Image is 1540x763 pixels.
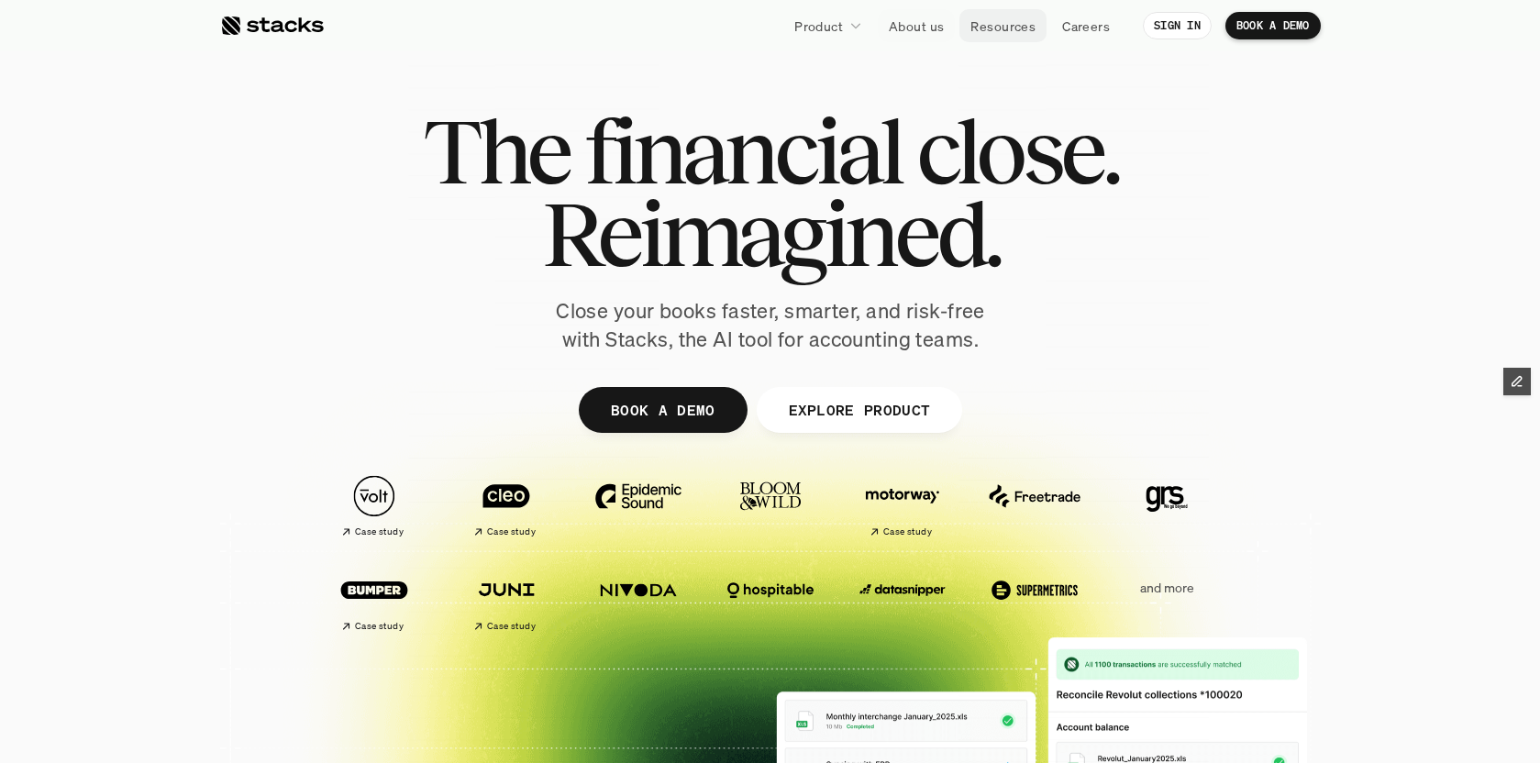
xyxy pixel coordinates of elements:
[487,621,536,632] h2: Case study
[1062,17,1110,36] p: Careers
[878,9,955,42] a: About us
[449,559,563,639] a: Case study
[916,110,1118,193] span: close.
[541,297,1000,354] p: Close your books faster, smarter, and risk-free with Stacks, the AI tool for accounting teams.
[788,396,930,423] p: EXPLORE PRODUCT
[970,17,1036,36] p: Resources
[216,425,297,437] a: Privacy Policy
[1154,19,1201,32] p: SIGN IN
[355,621,404,632] h2: Case study
[1143,12,1212,39] a: SIGN IN
[423,110,569,193] span: The
[1110,581,1224,596] p: and more
[1225,12,1321,39] a: BOOK A DEMO
[959,9,1047,42] a: Resources
[541,193,999,275] span: Reimagined.
[883,526,932,537] h2: Case study
[1503,368,1531,395] button: Edit Framer Content
[317,559,431,639] a: Case study
[610,396,715,423] p: BOOK A DEMO
[355,526,404,537] h2: Case study
[317,466,431,546] a: Case study
[584,110,901,193] span: financial
[578,387,747,433] a: BOOK A DEMO
[1051,9,1121,42] a: Careers
[449,466,563,546] a: Case study
[889,17,944,36] p: About us
[1236,19,1310,32] p: BOOK A DEMO
[846,466,959,546] a: Case study
[794,17,843,36] p: Product
[487,526,536,537] h2: Case study
[756,387,962,433] a: EXPLORE PRODUCT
